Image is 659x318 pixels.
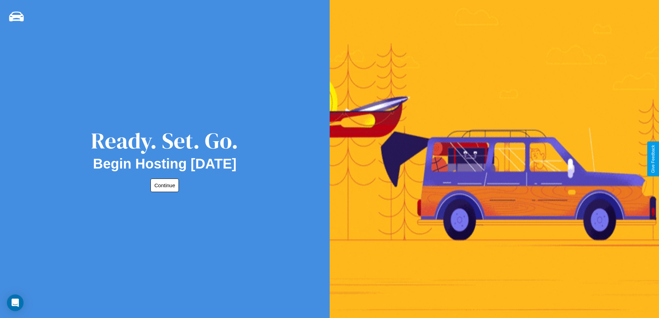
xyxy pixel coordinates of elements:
[150,179,179,192] button: Continue
[7,294,24,311] div: Open Intercom Messenger
[91,125,238,156] div: Ready. Set. Go.
[93,156,237,172] h2: Begin Hosting [DATE]
[651,145,656,173] div: Give Feedback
